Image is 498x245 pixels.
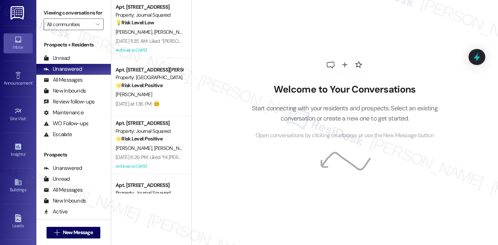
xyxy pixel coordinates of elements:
[154,145,190,151] span: [PERSON_NAME]
[116,154,289,160] div: [DATE] 6:26 PM: Liked “Hi [PERSON_NAME] and [PERSON_NAME]! Starting [DATE]…”
[4,105,33,124] a: Site Visit •
[32,79,33,85] span: •
[44,109,84,117] div: Maintenance
[116,135,162,142] strong: 🌟 Risk Level: Positive
[116,82,162,89] strong: 🌟 Risk Level: Positive
[256,131,434,140] span: Open conversations by clicking on inboxes or use the New Message button
[4,140,33,160] a: Insights •
[116,127,183,135] div: Property: Journal Squared
[44,120,88,127] div: WO Follow-ups
[47,227,100,238] button: New Message
[4,212,33,232] a: Leads
[116,74,183,81] div: Property: [GEOGRAPHIC_DATA]
[116,19,154,26] strong: 💡 Risk Level: Low
[44,186,83,194] div: All Messages
[44,175,70,183] div: Unread
[116,181,183,189] div: Apt. [STREET_ADDRESS]
[96,21,100,27] i: 
[116,145,154,151] span: [PERSON_NAME]
[115,162,184,171] div: Archived on [DATE]
[44,219,77,226] div: Follow Ups
[4,176,33,196] a: Buildings
[4,33,33,53] a: Inbox
[54,230,60,236] i: 
[241,103,449,124] p: Start connecting with your residents and prospects. Select an existing conversation or create a n...
[116,189,183,197] div: Property: Journal Squared
[36,151,111,159] div: Prospects
[115,46,184,55] div: Archived on [DATE]
[26,115,27,120] span: •
[241,84,449,95] h2: Welcome to Your Conversations
[116,11,183,19] div: Property: Journal Squared
[44,87,86,95] div: New Inbounds
[47,19,92,30] input: All communities
[25,151,26,156] span: •
[116,29,154,35] span: [PERSON_NAME]
[44,197,86,205] div: New Inbounds
[44,54,70,62] div: Unread
[116,119,183,127] div: Apt. [STREET_ADDRESS]
[11,6,25,20] img: ResiDesk Logo
[116,66,183,74] div: Apt. [STREET_ADDRESS][PERSON_NAME]
[44,98,95,106] div: Review follow-ups
[36,41,111,49] div: Prospects + Residents
[116,3,183,11] div: Apt. [STREET_ADDRESS]
[154,29,192,35] span: [PERSON_NAME]
[44,164,82,172] div: Unanswered
[44,7,104,19] label: Viewing conversations for
[63,229,93,236] span: New Message
[116,91,152,98] span: [PERSON_NAME]
[44,208,68,216] div: Active
[44,76,83,84] div: All Messages
[44,131,72,138] div: Escalate
[116,101,159,107] div: [DATE] at 1:36 PM: 😊
[44,65,82,73] div: Unanswered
